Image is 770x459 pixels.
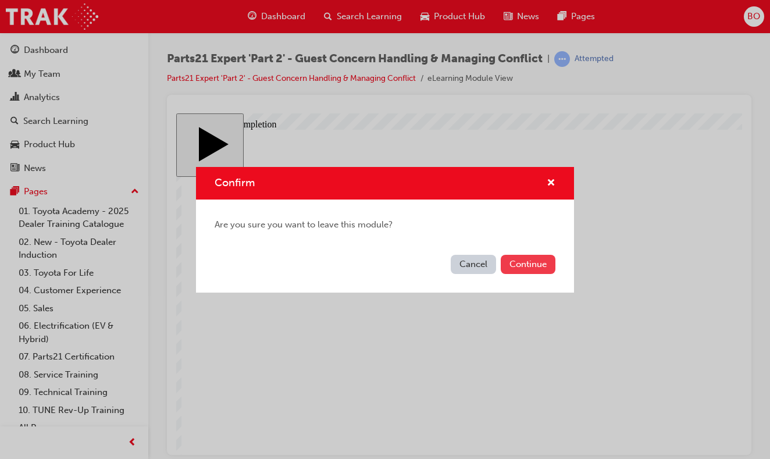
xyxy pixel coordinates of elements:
span: Confirm [215,176,255,189]
button: cross-icon [547,176,555,191]
span: cross-icon [547,179,555,189]
button: Continue [501,255,555,274]
div: Confirm [196,167,574,293]
div: Are you sure you want to leave this module? [196,200,574,250]
button: Cancel [451,255,496,274]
